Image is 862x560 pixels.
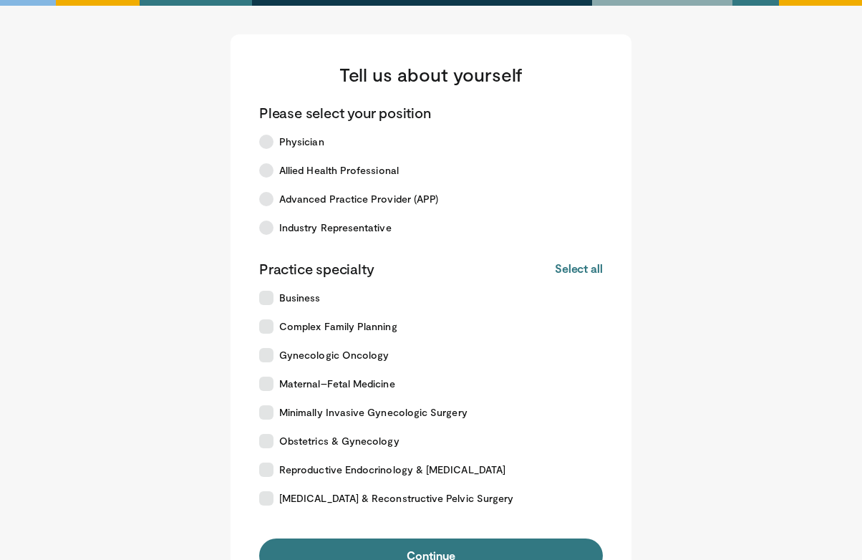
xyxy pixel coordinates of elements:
h3: Tell us about yourself [259,63,603,86]
span: Minimally Invasive Gynecologic Surgery [279,405,468,420]
span: Physician [279,135,324,149]
span: Allied Health Professional [279,163,399,178]
button: Select all [555,261,603,276]
p: Practice specialty [259,259,374,278]
span: Advanced Practice Provider (APP) [279,192,438,206]
span: Reproductive Endocrinology & [MEDICAL_DATA] [279,463,505,477]
p: Please select your position [259,103,431,122]
span: Business [279,291,321,305]
span: Obstetrics & Gynecology [279,434,399,448]
span: Complex Family Planning [279,319,397,334]
span: Industry Representative [279,221,392,235]
span: Gynecologic Oncology [279,348,389,362]
span: Maternal–Fetal Medicine [279,377,395,391]
span: [MEDICAL_DATA] & Reconstructive Pelvic Surgery [279,491,513,506]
